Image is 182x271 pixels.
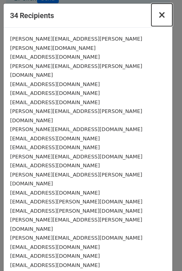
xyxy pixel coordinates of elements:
[10,208,143,214] small: [EMAIL_ADDRESS][PERSON_NAME][DOMAIN_NAME]
[10,172,142,187] small: [PERSON_NAME][EMAIL_ADDRESS][PERSON_NAME][DOMAIN_NAME]
[10,10,54,21] h5: 34 Recipients
[10,81,100,87] small: [EMAIL_ADDRESS][DOMAIN_NAME]
[10,154,143,160] small: [PERSON_NAME][EMAIL_ADDRESS][DOMAIN_NAME]
[10,63,142,78] small: [PERSON_NAME][EMAIL_ADDRESS][PERSON_NAME][DOMAIN_NAME]
[10,199,143,205] small: [EMAIL_ADDRESS][PERSON_NAME][DOMAIN_NAME]
[10,262,100,268] small: [EMAIL_ADDRESS][DOMAIN_NAME]
[10,108,142,123] small: [PERSON_NAME][EMAIL_ADDRESS][PERSON_NAME][DOMAIN_NAME]
[10,144,100,150] small: [EMAIL_ADDRESS][DOMAIN_NAME]
[10,36,142,51] small: [PERSON_NAME][EMAIL_ADDRESS][PERSON_NAME][PERSON_NAME][DOMAIN_NAME]
[10,253,100,259] small: [EMAIL_ADDRESS][DOMAIN_NAME]
[10,217,142,232] small: [PERSON_NAME][EMAIL_ADDRESS][PERSON_NAME][DOMAIN_NAME]
[151,4,172,26] button: Close
[10,235,143,241] small: [PERSON_NAME][EMAIL_ADDRESS][DOMAIN_NAME]
[10,190,100,196] small: [EMAIL_ADDRESS][DOMAIN_NAME]
[10,135,100,142] small: [EMAIL_ADDRESS][DOMAIN_NAME]
[158,9,166,21] span: ×
[10,162,100,168] small: [EMAIL_ADDRESS][DOMAIN_NAME]
[142,232,182,271] iframe: Chat Widget
[10,90,100,96] small: [EMAIL_ADDRESS][DOMAIN_NAME]
[10,126,143,132] small: [PERSON_NAME][EMAIL_ADDRESS][DOMAIN_NAME]
[10,244,100,250] small: [EMAIL_ADDRESS][DOMAIN_NAME]
[10,99,100,105] small: [EMAIL_ADDRESS][DOMAIN_NAME]
[10,54,100,60] small: [EMAIL_ADDRESS][DOMAIN_NAME]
